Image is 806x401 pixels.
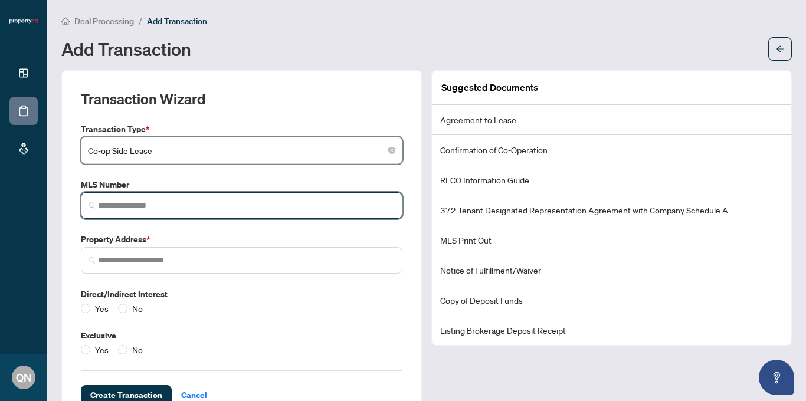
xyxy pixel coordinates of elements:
span: Yes [90,343,113,356]
span: Add Transaction [147,16,207,27]
li: RECO Information Guide [432,165,791,195]
span: No [127,343,148,356]
span: Co-op Side Lease [88,139,395,162]
span: arrow-left [776,45,784,53]
label: Exclusive [81,329,402,342]
span: close-circle [388,147,395,154]
h2: Transaction Wizard [81,90,205,109]
li: Confirmation of Co-Operation [432,135,791,165]
label: Transaction Type [81,123,402,136]
img: search_icon [89,257,96,264]
h1: Add Transaction [61,40,191,58]
span: QN [16,369,31,386]
li: / [139,14,142,28]
span: Yes [90,302,113,315]
li: MLS Print Out [432,225,791,255]
span: home [61,17,70,25]
label: Property Address [81,233,402,246]
li: 372 Tenant Designated Representation Agreement with Company Schedule A [432,195,791,225]
li: Copy of Deposit Funds [432,285,791,315]
article: Suggested Documents [441,80,538,95]
span: Deal Processing [74,16,134,27]
label: Direct/Indirect Interest [81,288,402,301]
label: MLS Number [81,178,402,191]
span: No [127,302,148,315]
li: Listing Brokerage Deposit Receipt [432,315,791,345]
img: logo [9,18,38,25]
button: Open asap [759,360,794,395]
li: Agreement to Lease [432,105,791,135]
li: Notice of Fulfillment/Waiver [432,255,791,285]
img: search_icon [89,202,96,209]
